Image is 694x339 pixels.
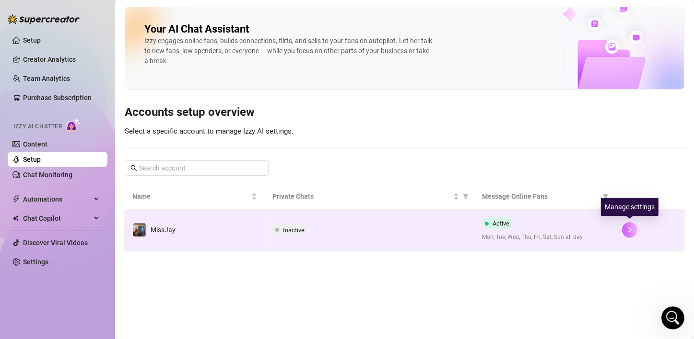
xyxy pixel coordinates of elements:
th: Name [125,183,265,210]
img: MissJay [133,223,146,237]
span: MissJay [151,226,176,234]
span: Private Chats [272,191,452,202]
div: Close [165,15,182,33]
span: Messages [56,275,89,282]
a: Team Analytics [23,75,70,82]
input: Search account [139,163,255,173]
a: Purchase Subscription [23,94,92,102]
div: Supercreator's AI credits [20,228,161,238]
div: Supercreator's AI credits [14,225,178,242]
span: filter [601,189,611,203]
img: logo-BBDzfeDw.svg [8,14,80,24]
div: Feature update [20,52,77,62]
div: Start Here: Product Overview [20,211,161,221]
div: 📢 Join Our Telegram Channel [20,121,161,131]
span: Automations [23,192,91,207]
iframe: Intercom live chat [661,306,684,329]
span: News [159,275,177,282]
img: AI Chatter [66,118,81,132]
th: Private Chats [265,183,475,210]
img: Chat Copilot [12,215,19,222]
span: Mon, Tue, Wed, Thu, Fri, Sat, Sun all day [482,233,607,242]
button: News [144,251,192,289]
a: Setup [23,36,41,44]
span: Chat Copilot [23,211,91,226]
a: 📢 Join Our Telegram Channel [14,117,178,135]
span: Active [493,220,509,227]
span: Name [132,191,249,202]
div: Super Mass [20,175,161,185]
span: Help [112,275,128,282]
div: Message Online Fans automation [14,189,178,207]
div: Message Online Fans automation [20,193,161,203]
div: Izzy engages online fans, builds connections, flirts, and sells to your fans on autopilot. Let he... [144,36,432,66]
span: search [130,165,137,171]
button: Help [96,251,144,289]
div: Manage settings [601,198,659,216]
button: right [622,222,637,237]
div: Start Here: Product Overview [14,207,178,225]
span: Inactive [283,226,305,234]
button: Messages [48,251,96,289]
div: Super Mass, Dark Mode, Message Library & Bump Improvements [20,68,155,88]
div: Hi there, [20,90,155,100]
a: Setup [23,156,41,163]
span: right [626,226,633,233]
span: Izzy AI Chatter [13,122,62,131]
a: Creator Analytics [23,52,100,67]
a: Content [23,140,47,148]
span: Select a specific account to manage Izzy AI settings. [125,127,294,136]
a: Discover Viral Videos [23,239,88,247]
span: filter [463,193,469,199]
span: Search for help [20,153,78,163]
span: Home [13,275,35,282]
h3: Accounts setup overview [125,105,684,120]
a: Chat Monitoring [23,171,72,179]
span: thunderbolt [12,195,20,203]
span: Message Online Fans [482,191,599,202]
button: Search for help [14,148,178,168]
div: Super Mass [14,171,178,189]
span: filter [603,193,609,199]
h2: Your AI Chat Assistant [144,23,249,36]
a: Settings [23,258,48,266]
span: filter [461,189,471,203]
